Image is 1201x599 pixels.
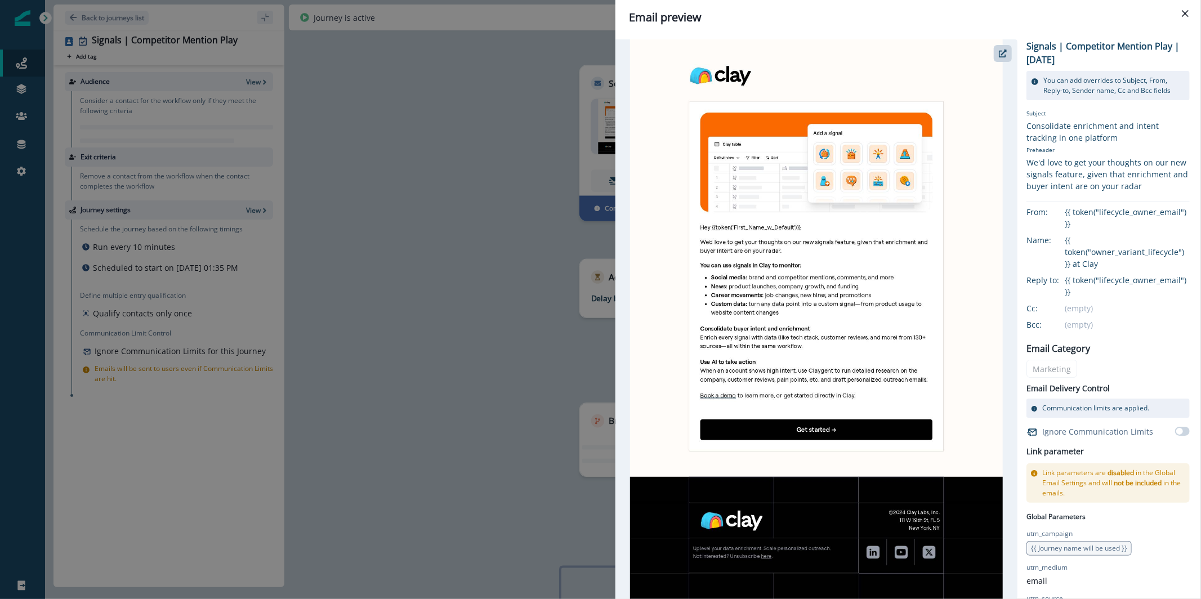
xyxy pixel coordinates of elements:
[1065,274,1190,298] div: {{ token("lifecycle_owner_email") }}
[1065,319,1190,330] div: (empty)
[1026,302,1083,314] div: Cc:
[1026,575,1047,587] p: email
[1026,206,1083,218] div: From:
[1026,157,1190,192] div: We'd love to get your thoughts on our new signals feature, given that enrichment and buyer intent...
[1026,529,1073,539] p: utm_campaign
[1065,234,1190,270] div: {{ token("owner_variant_lifecycle") }} at Clay
[1026,144,1190,157] p: Preheader
[1026,109,1190,120] p: Subject
[1176,5,1194,23] button: Close
[1043,75,1185,96] p: You can add overrides to Subject, From, Reply-to, Sender name, Cc and Bcc fields
[1026,274,1083,286] div: Reply to:
[1108,468,1134,477] span: disabled
[1026,39,1190,66] p: Signals | Competitor Mention Play | [DATE]
[1114,478,1162,488] span: not be included
[1031,543,1127,553] span: {{ Journey name will be used }}
[1026,234,1083,246] div: Name:
[1026,319,1083,330] div: Bcc:
[1026,562,1068,573] p: utm_medium
[1065,302,1190,314] div: (empty)
[1042,468,1185,498] p: Link parameters are in the Global Email Settings and will in the emails.
[1026,445,1084,459] h2: Link parameter
[630,39,1003,599] img: email asset unavailable
[1065,206,1190,230] div: {{ token("lifecycle_owner_email") }}
[1026,120,1190,144] div: Consolidate enrichment and intent tracking in one platform
[629,9,1187,26] div: Email preview
[1026,509,1086,522] p: Global Parameters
